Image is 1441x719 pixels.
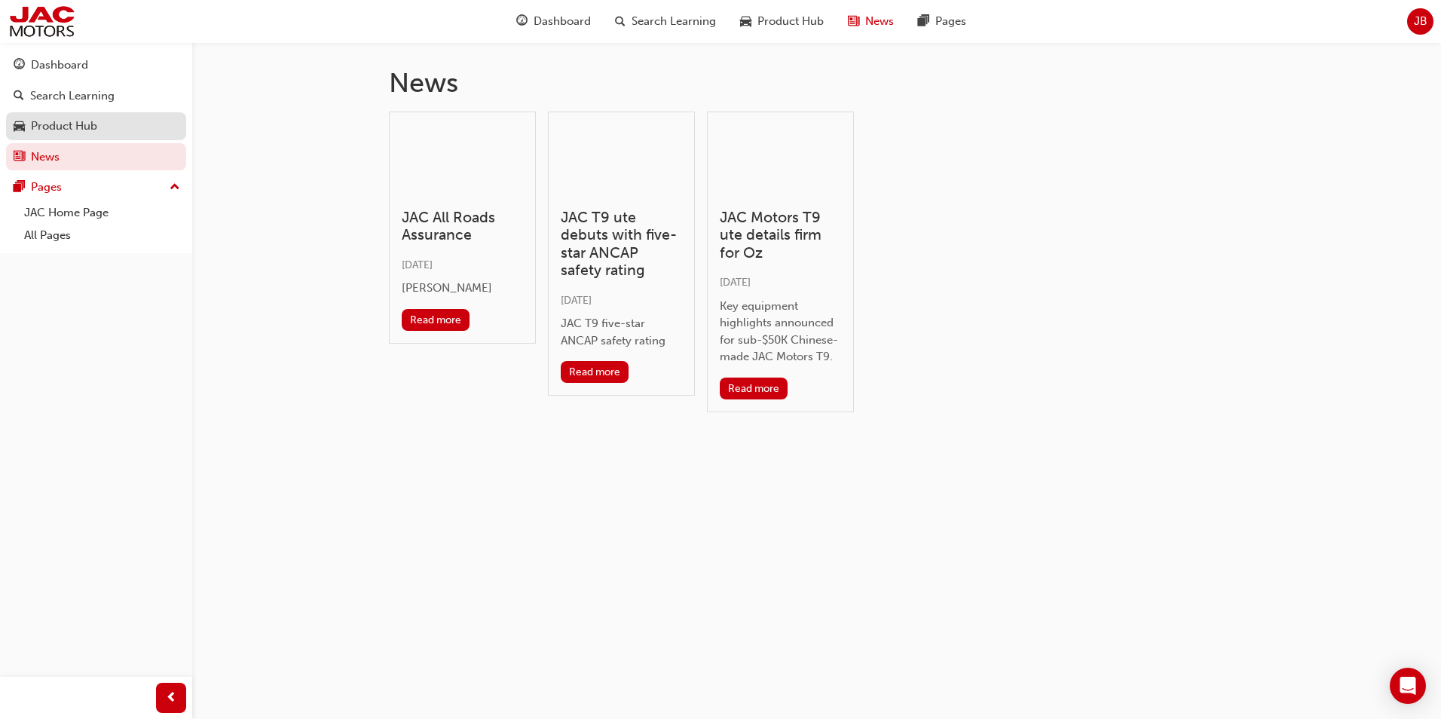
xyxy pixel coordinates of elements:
a: JAC T9 ute debuts with five-star ANCAP safety rating[DATE]JAC T9 five-star ANCAP safety ratingRea... [548,112,695,396]
span: prev-icon [166,689,177,708]
a: car-iconProduct Hub [728,6,836,37]
span: [DATE] [720,276,751,289]
button: Pages [6,173,186,201]
span: News [865,13,894,30]
div: Pages [31,179,62,196]
a: JAC All Roads Assurance[DATE][PERSON_NAME]Read more [389,112,536,344]
span: Search Learning [632,13,716,30]
button: DashboardSearch LearningProduct HubNews [6,48,186,173]
div: [PERSON_NAME] [402,280,523,297]
span: car-icon [14,120,25,133]
span: JB [1414,13,1427,30]
h3: JAC All Roads Assurance [402,209,523,244]
a: news-iconNews [836,6,906,37]
span: Product Hub [757,13,824,30]
span: pages-icon [14,181,25,194]
button: Read more [402,309,470,331]
button: JB [1407,8,1433,35]
h1: News [389,66,1245,99]
a: Dashboard [6,51,186,79]
span: news-icon [14,151,25,164]
span: guage-icon [516,12,528,31]
button: Read more [561,361,629,383]
button: Read more [720,378,788,399]
div: Dashboard [31,57,88,74]
span: up-icon [170,178,180,197]
img: jac-portal [8,5,76,38]
span: Dashboard [534,13,591,30]
div: JAC T9 five-star ANCAP safety rating [561,315,682,349]
span: pages-icon [918,12,929,31]
span: guage-icon [14,59,25,72]
a: search-iconSearch Learning [603,6,728,37]
a: Search Learning [6,82,186,110]
a: News [6,143,186,171]
span: car-icon [740,12,751,31]
div: Key equipment highlights announced for sub-$50K Chinese-made JAC Motors T9. [720,298,841,366]
a: JAC Motors T9 ute details firm for Oz[DATE]Key equipment highlights announced for sub-$50K Chines... [707,112,854,412]
a: pages-iconPages [906,6,978,37]
span: search-icon [14,90,24,103]
span: news-icon [848,12,859,31]
div: Open Intercom Messenger [1390,668,1426,704]
h3: JAC T9 ute debuts with five-star ANCAP safety rating [561,209,682,280]
div: Search Learning [30,87,115,105]
span: Pages [935,13,966,30]
h3: JAC Motors T9 ute details firm for Oz [720,209,841,262]
a: guage-iconDashboard [504,6,603,37]
div: Product Hub [31,118,97,135]
a: Product Hub [6,112,186,140]
a: JAC Home Page [18,201,186,225]
span: search-icon [615,12,626,31]
span: [DATE] [561,294,592,307]
a: All Pages [18,224,186,247]
span: [DATE] [402,259,433,271]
